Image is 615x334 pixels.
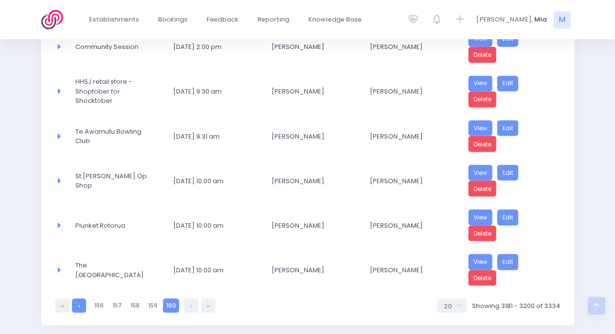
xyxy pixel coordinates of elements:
[553,11,570,28] span: M
[91,298,107,312] a: 156
[206,15,238,24] span: Feedback
[265,114,364,158] td: Elske De Bruyn
[167,158,265,203] td: 21 October 2025 10:00 am
[167,203,265,247] td: 21 October 2025 10:00 am
[173,131,249,141] span: [DATE] 9:31 am
[250,10,297,29] a: Reporting
[69,114,167,158] td: Te Awamutu Bowling Club
[534,15,547,24] span: Mia
[468,270,497,286] a: Delete
[370,131,445,141] span: [PERSON_NAME]
[163,298,179,312] a: 160
[173,265,249,275] span: [DATE] 10:00 am
[497,75,519,92] a: Edit
[173,176,249,186] span: [DATE] 10:00 am
[167,69,265,114] td: 21 October 2025 9:30 am
[265,158,364,203] td: Tina Simpson
[476,15,533,24] span: [PERSON_NAME],
[468,91,497,107] a: Delete
[468,180,497,196] a: Delete
[370,87,445,96] span: [PERSON_NAME]
[199,10,247,29] a: Feedback
[75,126,151,145] span: Te Awamutu Bowling Club
[468,120,493,136] a: View
[364,158,462,203] td: Geordie MCGREGOR
[462,247,560,292] td: <a href="https://3sfl.stjis.org.nz/booking/3442a51e-7f05-4eab-9c76-e062f1b453e5" class="btn btn-p...
[69,24,167,69] td: Community Session
[184,298,198,312] a: Next
[272,131,347,141] span: [PERSON_NAME]
[81,10,147,29] a: Establishments
[437,298,467,312] button: Select page size
[272,176,347,186] span: [PERSON_NAME]
[75,171,151,190] span: St [PERSON_NAME] Op Shop
[257,15,289,24] span: Reporting
[468,47,497,63] a: Delete
[265,69,364,114] td: Annabel Sim
[173,87,249,96] span: [DATE] 9:30 am
[364,114,462,158] td: Stephen Allen
[462,203,560,247] td: <a href="https://3sfl.stjis.org.nz/booking/0e76c312-3f7d-47d6-9a41-b026fb61a51c" class="btn btn-p...
[370,176,445,186] span: [PERSON_NAME]
[462,158,560,203] td: <a href="https://3sfl.stjis.org.nz/booking/0ba5881c-cdc9-4cc2-bffc-467f46280e33" class="btn btn-p...
[364,69,462,114] td: Jackie Foulkes
[145,298,160,312] a: 159
[370,42,445,52] span: [PERSON_NAME]
[75,220,151,230] span: Plunket Rotorua
[468,225,497,241] a: Delete
[272,87,347,96] span: [PERSON_NAME]
[265,203,364,247] td: Amiria Taylor
[462,24,560,69] td: <a href="https://3sfl.stjis.org.nz/booking/d1019c12-62ac-4d3d-94d1-dc3a6d85e44a" class="btn btn-p...
[497,120,519,136] a: Edit
[468,75,493,92] a: View
[173,220,249,230] span: [DATE] 10:00 am
[89,15,139,24] span: Establishments
[265,24,364,69] td: Ros Moffatt
[364,247,462,292] td: Rebecca Kennedy
[462,114,560,158] td: <a href="https://3sfl.stjis.org.nz/booking/ad44ba92-be72-4a80-b412-56cfe39b5bc3" class="btn btn-p...
[497,254,519,270] a: Edit
[272,265,347,275] span: [PERSON_NAME]
[55,298,69,312] a: First
[75,42,151,52] span: Community Session
[173,42,249,52] span: [DATE] 2:00 pm
[41,10,69,29] img: Logo
[109,298,125,312] a: 157
[364,24,462,69] td: Ros Moffatt
[468,209,493,225] a: View
[69,69,167,114] td: HHSJ retail store - Shoptober for Shocktober
[444,301,455,311] div: 20
[72,298,86,312] a: Previous
[265,247,364,292] td: Di Gleeson
[272,220,347,230] span: [PERSON_NAME]
[69,158,167,203] td: St John Op Shop
[272,42,347,52] span: [PERSON_NAME]
[69,247,167,292] td: The Empire Hotel
[497,165,519,181] a: Edit
[127,298,142,312] a: 158
[75,260,151,279] span: The [GEOGRAPHIC_DATA]
[468,136,497,152] a: Delete
[370,265,445,275] span: [PERSON_NAME]
[468,165,493,181] a: View
[158,15,187,24] span: Bookings
[468,254,493,270] a: View
[69,203,167,247] td: Plunket Rotorua
[472,301,560,310] span: Showing 3181 - 3200 of 3334
[497,209,519,225] a: Edit
[75,77,151,106] span: HHSJ retail store - Shoptober for Shocktober
[308,15,362,24] span: Knowledge Base
[300,10,370,29] a: Knowledge Base
[201,298,215,312] a: Last
[370,220,445,230] span: [PERSON_NAME]
[364,203,462,247] td: Annette Binnie
[167,24,265,69] td: 20 October 2025 2:00 pm
[167,247,265,292] td: 21 October 2025 10:00 am
[462,69,560,114] td: <a href="https://3sfl.stjis.org.nz/booking/fd2719d6-3c23-46e4-9ec5-f637958dc7ad" class="btn btn-p...
[150,10,196,29] a: Bookings
[167,114,265,158] td: 21 October 2025 9:31 am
